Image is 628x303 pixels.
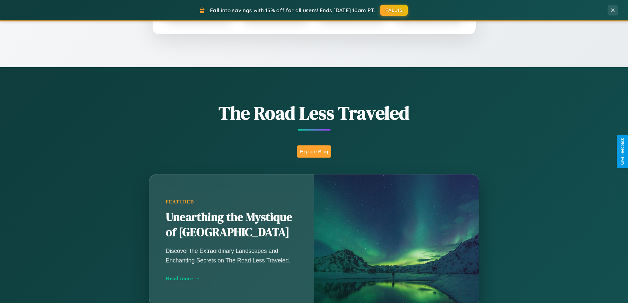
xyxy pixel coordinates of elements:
h2: Unearthing the Mystique of [GEOGRAPHIC_DATA] [166,210,298,240]
div: Read more → [166,275,298,282]
button: Explore Blog [297,145,331,158]
p: Discover the Extraordinary Landscapes and Enchanting Secrets on The Road Less Traveled. [166,246,298,265]
div: Give Feedback [620,138,625,165]
h1: The Road Less Traveled [116,100,512,126]
button: FALL15 [380,5,408,16]
span: Fall into savings with 15% off for all users! Ends [DATE] 10am PT. [210,7,375,14]
div: Featured [166,199,298,205]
